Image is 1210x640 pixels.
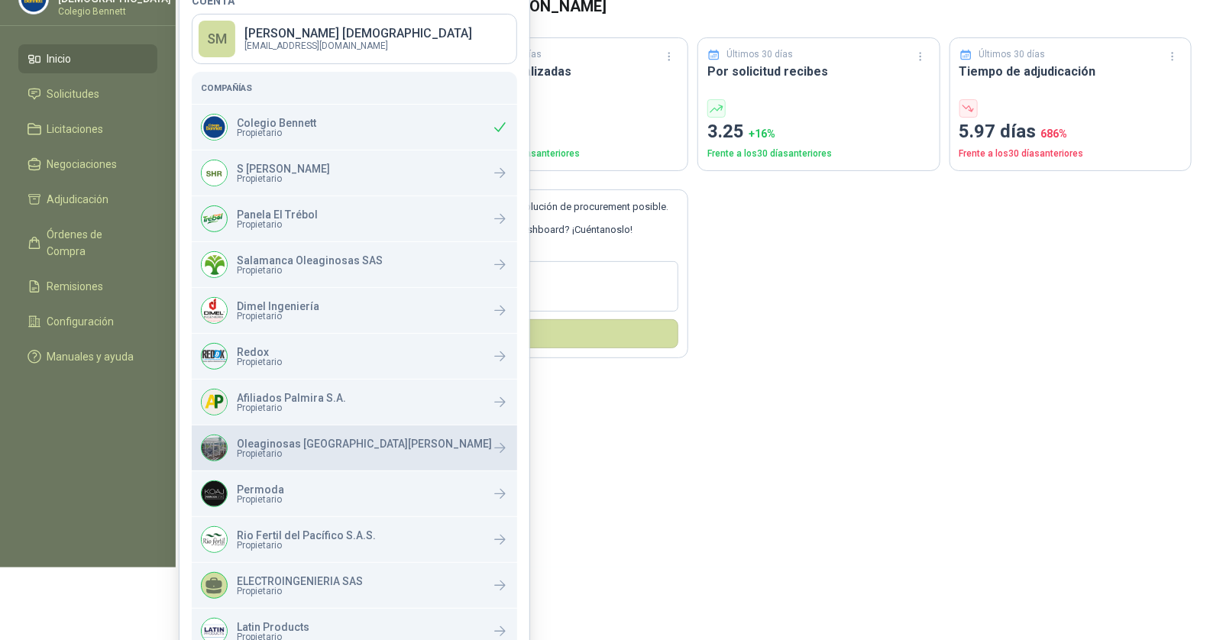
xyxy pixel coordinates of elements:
p: 3.25 [707,118,930,147]
a: Company LogoRedoxPropietario [192,334,517,379]
a: Adjudicación [18,185,157,214]
a: SM[PERSON_NAME] [DEMOGRAPHIC_DATA][EMAIL_ADDRESS][DOMAIN_NAME] [192,14,517,64]
a: Negociaciones [18,150,157,179]
img: Company Logo [202,389,227,415]
span: Propietario [237,587,363,596]
p: Panela El Trébol [237,209,318,220]
span: Inicio [47,50,72,67]
img: Company Logo [202,298,227,323]
p: Frente a los 30 días anteriores [707,147,930,161]
p: Últimos 30 días [979,47,1045,62]
a: Company LogoRio Fertil del Pacífico S.A.S.Propietario [192,517,517,562]
a: Solicitudes [18,79,157,108]
div: SM [199,21,235,57]
p: Permoda [237,484,284,495]
p: Afiliados Palmira S.A. [237,393,346,403]
p: Colegio Bennett [58,7,171,16]
span: Propietario [237,266,383,275]
img: Company Logo [202,344,227,369]
span: Propietario [237,174,330,183]
span: Negociaciones [47,156,118,173]
a: Órdenes de Compra [18,220,157,266]
span: 686 % [1041,128,1068,140]
img: Company Logo [202,115,227,140]
p: Colegio Bennett [237,118,316,128]
span: Propietario [237,449,492,458]
span: Solicitudes [47,86,100,102]
p: Dimel Ingeniería [237,301,319,312]
img: Company Logo [202,435,227,461]
a: Company LogoS [PERSON_NAME]Propietario [192,150,517,196]
h5: Compañías [201,81,508,95]
img: Company Logo [202,206,227,231]
span: Propietario [237,128,316,137]
span: Propietario [237,220,318,229]
p: Salamanca Oleaginosas SAS [237,255,383,266]
a: Company LogoDimel IngenieríaPropietario [192,288,517,333]
a: Configuración [18,307,157,336]
span: Remisiones [47,278,104,295]
p: Oleaginosas [GEOGRAPHIC_DATA][PERSON_NAME] [237,438,492,449]
p: S [PERSON_NAME] [237,163,330,174]
a: Company LogoPermodaPropietario [192,471,517,516]
span: Propietario [237,357,282,367]
p: 265 [456,118,679,147]
span: Propietario [237,495,284,504]
p: ELECTROINGENIERIA SAS [237,576,363,587]
span: Adjudicación [47,191,109,208]
h3: Por solicitud recibes [707,62,930,81]
a: Company LogoPanela El TrébolPropietario [192,196,517,241]
p: Frente a los 30 días anteriores [959,147,1182,161]
span: Propietario [237,403,346,412]
a: Licitaciones [18,115,157,144]
img: Company Logo [202,160,227,186]
p: [EMAIL_ADDRESS][DOMAIN_NAME] [244,41,472,50]
p: Frente a los 30 días anteriores [456,147,679,161]
p: Redox [237,347,282,357]
div: Company LogoColegio BennettPropietario [192,105,517,150]
h3: Tiempo de adjudicación [959,62,1182,81]
a: Company LogoAfiliados Palmira S.A.Propietario [192,380,517,425]
p: Rio Fertil del Pacífico S.A.S. [237,530,376,541]
p: [PERSON_NAME] [DEMOGRAPHIC_DATA] [244,27,472,40]
img: Company Logo [202,527,227,552]
p: Latin Products [237,622,309,632]
p: Últimos 30 días [727,47,794,62]
img: Company Logo [202,481,227,506]
span: Propietario [237,312,319,321]
a: Company LogoOleaginosas [GEOGRAPHIC_DATA][PERSON_NAME]Propietario [192,425,517,470]
span: Manuales y ayuda [47,348,134,365]
a: ELECTROINGENIERIA SASPropietario [192,563,517,608]
a: Manuales y ayuda [18,342,157,371]
span: Configuración [47,313,115,330]
span: + 16 % [749,128,775,140]
h3: Compras realizadas [456,62,679,81]
a: Company LogoSalamanca Oleaginosas SASPropietario [192,242,517,287]
a: Remisiones [18,272,157,301]
span: Propietario [237,541,376,550]
p: 5.97 días [959,118,1182,147]
span: Órdenes de Compra [47,226,143,260]
a: Inicio [18,44,157,73]
img: Company Logo [202,252,227,277]
span: Licitaciones [47,121,104,137]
